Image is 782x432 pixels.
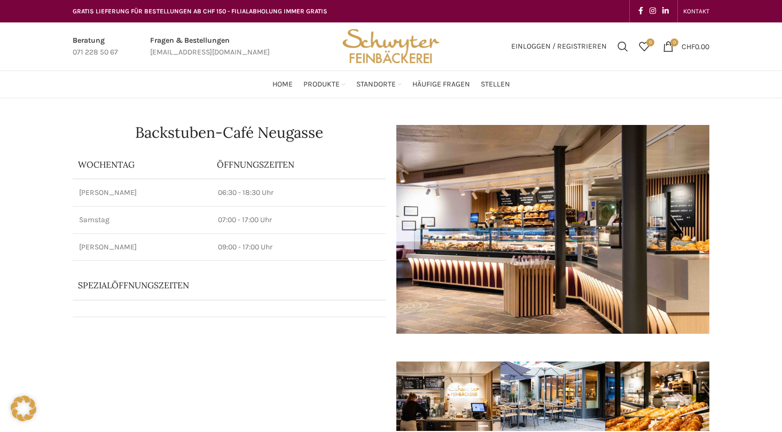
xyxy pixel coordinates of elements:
[73,125,386,140] h1: Backstuben-Café Neugasse
[272,80,293,90] span: Home
[658,36,715,57] a: 0 CHF0.00
[634,36,655,57] div: Meine Wunschliste
[481,80,510,90] span: Stellen
[683,1,709,22] a: KONTAKT
[646,4,659,19] a: Instagram social link
[605,362,709,431] img: schwyter-12
[217,159,380,170] p: ÖFFNUNGSZEITEN
[67,74,715,95] div: Main navigation
[635,4,646,19] a: Facebook social link
[634,36,655,57] a: 0
[646,38,654,46] span: 0
[396,362,501,431] img: schwyter-17
[511,43,607,50] span: Einloggen / Registrieren
[659,4,672,19] a: Linkedin social link
[73,35,118,59] a: Infobox link
[683,7,709,15] span: KONTAKT
[303,74,346,95] a: Produkte
[506,36,612,57] a: Einloggen / Registrieren
[79,187,205,198] p: [PERSON_NAME]
[272,74,293,95] a: Home
[339,22,443,70] img: Bäckerei Schwyter
[79,215,205,225] p: Samstag
[218,187,379,198] p: 06:30 - 18:30 Uhr
[612,36,634,57] a: Suchen
[218,242,379,253] p: 09:00 - 17:00 Uhr
[678,1,715,22] div: Secondary navigation
[218,215,379,225] p: 07:00 - 17:00 Uhr
[356,80,396,90] span: Standorte
[356,74,402,95] a: Standorte
[412,74,470,95] a: Häufige Fragen
[78,159,206,170] p: Wochentag
[682,42,709,51] bdi: 0.00
[339,41,443,50] a: Site logo
[78,279,350,291] p: Spezialöffnungszeiten
[481,74,510,95] a: Stellen
[73,7,327,15] span: GRATIS LIEFERUNG FÜR BESTELLUNGEN AB CHF 150 - FILIALABHOLUNG IMMER GRATIS
[79,242,205,253] p: [PERSON_NAME]
[670,38,678,46] span: 0
[412,80,470,90] span: Häufige Fragen
[682,42,695,51] span: CHF
[501,362,605,431] img: schwyter-61
[303,80,340,90] span: Produkte
[150,35,270,59] a: Infobox link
